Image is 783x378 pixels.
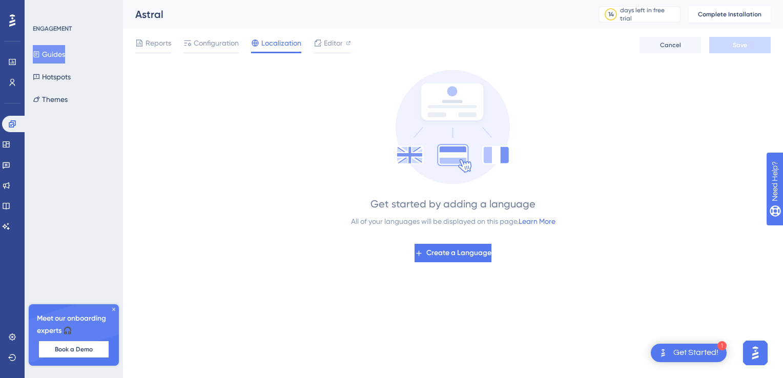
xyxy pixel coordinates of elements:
[33,68,71,86] button: Hotspots
[426,247,491,259] span: Create a Language
[733,41,747,49] span: Save
[709,37,771,53] button: Save
[39,341,109,358] button: Book a Demo
[55,345,93,353] span: Book a Demo
[740,338,771,368] iframe: UserGuiding AI Assistant Launcher
[24,3,64,15] span: Need Help?
[261,37,301,49] span: Localization
[324,37,343,49] span: Editor
[519,217,555,225] a: Learn More
[673,347,718,359] div: Get Started!
[33,45,65,64] button: Guides
[608,10,614,18] div: 14
[415,244,491,262] button: Create a Language
[717,341,727,350] div: 1
[651,344,727,362] div: Open Get Started! checklist, remaining modules: 1
[660,41,681,49] span: Cancel
[689,6,771,23] button: Complete Installation
[146,37,171,49] span: Reports
[33,25,72,33] div: ENGAGEMENT
[370,197,535,211] div: Get started by adding a language
[640,37,701,53] button: Cancel
[698,10,761,18] span: Complete Installation
[620,6,677,23] div: days left in free trial
[351,215,555,227] div: All of your languages will be displayed on this page.
[33,90,68,109] button: Themes
[135,7,573,22] div: Astral
[37,312,111,337] span: Meet our onboarding experts 🎧
[657,347,669,359] img: launcher-image-alternative-text
[194,37,239,49] span: Configuration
